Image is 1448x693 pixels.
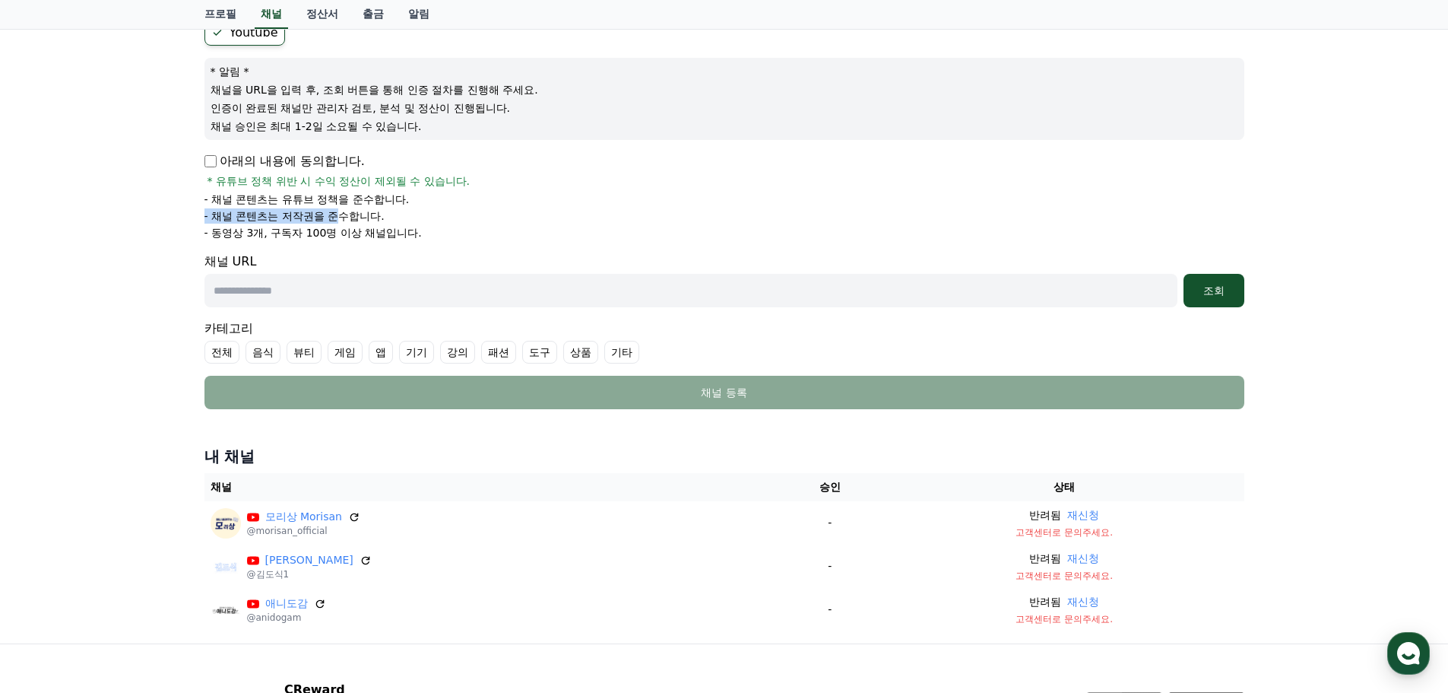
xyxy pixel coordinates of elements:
[1067,551,1099,567] button: 재신청
[48,505,57,517] span: 홈
[211,595,241,625] img: 애니도감
[211,508,241,539] img: 모리상 Morisan
[481,341,516,364] label: 패션
[265,596,308,612] a: 애니도감
[235,385,1214,400] div: 채널 등록
[139,506,157,518] span: 대화
[204,473,775,501] th: 채널
[211,82,1238,97] p: 채널을 URL을 입력 후, 조회 버튼을 통해 인증 절차를 진행해 주세요.
[1067,594,1099,610] button: 재신청
[211,552,241,582] img: 김도식
[885,473,1244,501] th: 상태
[440,341,475,364] label: 강의
[204,208,385,224] p: - 채널 콘텐츠는 저작권을 준수합니다.
[211,119,1238,134] p: 채널 승인은 최대 1-2일 소요될 수 있습니다.
[563,341,598,364] label: 상품
[246,341,280,364] label: 음식
[208,173,471,189] span: * 유튜브 정책 위반 시 수익 정산이 제외될 수 있습니다.
[204,20,285,46] label: Youtube
[369,341,393,364] label: 앱
[204,319,1244,364] div: 카테고리
[891,613,1237,625] p: 고객센터로 문의주세요.
[522,341,557,364] label: 도구
[1067,507,1099,523] button: 재신청
[1190,283,1238,298] div: 조회
[1029,507,1061,523] p: 반려됨
[1029,594,1061,610] p: 반려됨
[265,509,343,525] a: 모리상 Morisan
[775,473,885,501] th: 승인
[781,602,879,618] p: -
[891,570,1237,582] p: 고객센터로 문의주세요.
[204,225,422,240] p: - 동영상 3개, 구독자 100명 이상 채널입니다.
[1183,274,1244,307] button: 조회
[204,152,365,170] p: 아래의 내용에 동의합니다.
[204,376,1244,409] button: 채널 등록
[204,253,1244,307] div: 채널 URL
[196,482,292,520] a: 설정
[891,526,1237,539] p: 고객센터로 문의주세요.
[100,482,196,520] a: 대화
[328,341,363,364] label: 게임
[781,515,879,531] p: -
[604,341,639,364] label: 기타
[287,341,322,364] label: 뷰티
[247,525,361,537] p: @morisan_official
[235,505,253,517] span: 설정
[1029,551,1061,567] p: 반려됨
[5,482,100,520] a: 홈
[211,100,1238,116] p: 인증이 완료된 채널만 관리자 검토, 분석 및 정산이 진행됩니다.
[399,341,434,364] label: 기기
[204,446,1244,467] h4: 내 채널
[781,558,879,574] p: -
[247,612,326,624] p: @anidogam
[247,568,372,580] p: @김도식1
[204,341,239,364] label: 전체
[265,552,353,568] a: [PERSON_NAME]
[204,192,410,207] p: - 채널 콘텐츠는 유튜브 정책을 준수합니다.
